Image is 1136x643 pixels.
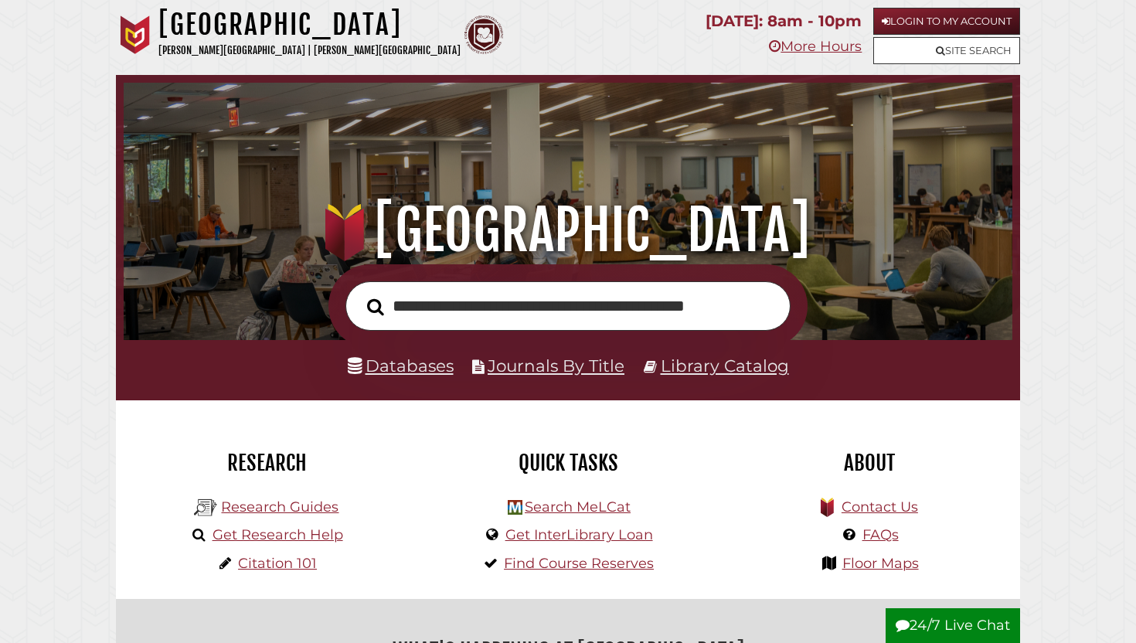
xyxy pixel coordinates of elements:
[488,356,624,376] a: Journals By Title
[769,38,862,55] a: More Hours
[128,450,406,476] h2: Research
[508,500,522,515] img: Hekman Library Logo
[464,15,503,54] img: Calvin Theological Seminary
[505,526,653,543] a: Get InterLibrary Loan
[158,8,461,42] h1: [GEOGRAPHIC_DATA]
[194,496,217,519] img: Hekman Library Logo
[873,8,1020,35] a: Login to My Account
[706,8,862,35] p: [DATE]: 8am - 10pm
[661,356,789,376] a: Library Catalog
[213,526,343,543] a: Get Research Help
[221,498,338,515] a: Research Guides
[873,37,1020,64] a: Site Search
[141,196,995,264] h1: [GEOGRAPHIC_DATA]
[116,15,155,54] img: Calvin University
[730,450,1008,476] h2: About
[429,450,707,476] h2: Quick Tasks
[504,555,654,572] a: Find Course Reserves
[348,356,454,376] a: Databases
[842,555,919,572] a: Floor Maps
[367,298,384,316] i: Search
[359,294,392,320] button: Search
[238,555,317,572] a: Citation 101
[842,498,918,515] a: Contact Us
[158,42,461,60] p: [PERSON_NAME][GEOGRAPHIC_DATA] | [PERSON_NAME][GEOGRAPHIC_DATA]
[525,498,631,515] a: Search MeLCat
[862,526,899,543] a: FAQs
